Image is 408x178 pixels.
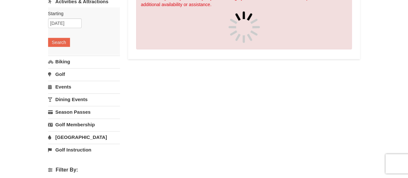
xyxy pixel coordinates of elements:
a: Season Passes [48,106,120,118]
a: Golf Membership [48,119,120,131]
a: Golf [48,68,120,80]
a: Golf Instruction [48,144,120,156]
a: [GEOGRAPHIC_DATA] [48,131,120,143]
a: Events [48,81,120,93]
h4: Filter By: [48,167,120,173]
button: Search [48,38,70,47]
img: spinner.gif [228,11,260,43]
a: Dining Events [48,93,120,105]
label: Starting [48,10,115,17]
a: Biking [48,56,120,68]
